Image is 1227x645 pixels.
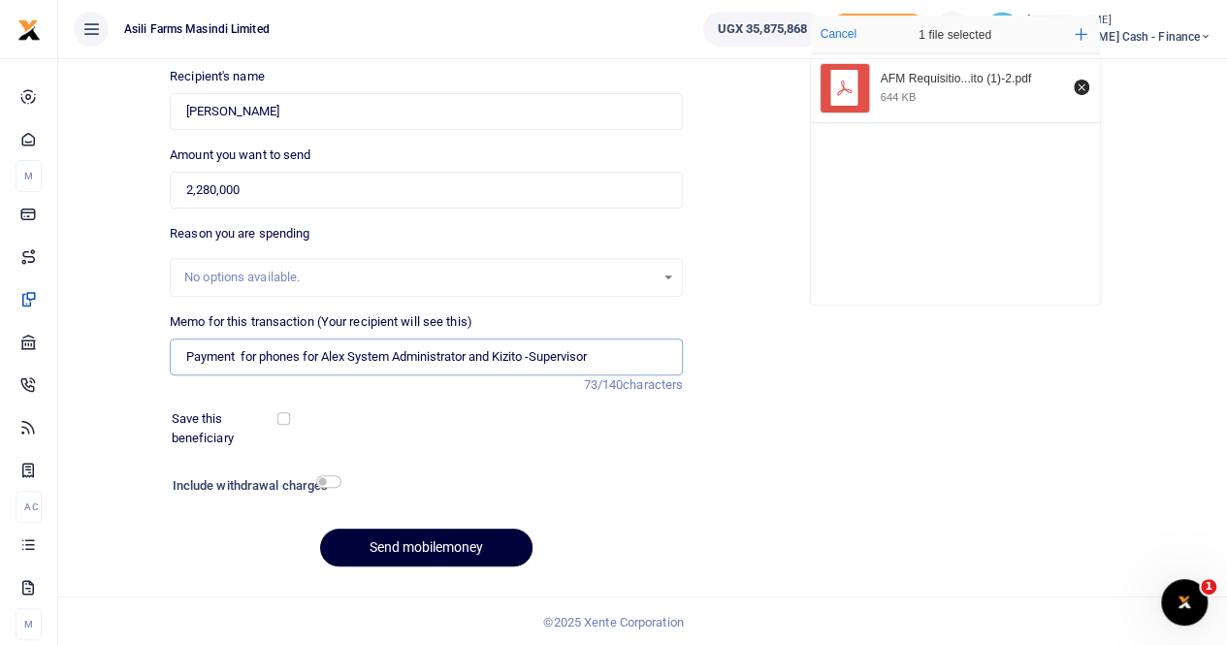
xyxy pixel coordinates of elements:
[172,409,281,447] label: Save this beneficiary
[718,19,807,39] span: UGX 35,875,868
[1161,579,1208,626] iframe: Intercom live chat
[1201,579,1216,595] span: 1
[1027,28,1211,46] span: [PERSON_NAME] Cash - Finance
[170,339,683,375] input: Enter extra information
[873,16,1038,54] div: 1 file selected
[815,21,862,47] button: Cancel
[17,21,41,36] a: logo-small logo-large logo-large
[881,72,1063,87] div: AFM Requisition for phones for Alex & Kizito (1)-2.pdf
[170,172,683,209] input: UGX
[116,20,277,38] span: Asili Farms Masindi Limited
[829,14,926,46] span: Add money
[170,312,472,332] label: Memo for this transaction (Your recipient will see this)
[16,491,42,523] li: Ac
[16,160,42,192] li: M
[623,377,683,392] span: characters
[703,12,822,47] a: UGX 35,875,868
[170,67,265,86] label: Recipient's name
[1027,13,1211,29] small: [PERSON_NAME]
[985,12,1211,47] a: profile-user [PERSON_NAME] [PERSON_NAME] Cash - Finance
[184,268,655,287] div: No options available.
[17,18,41,42] img: logo-small
[170,224,309,243] label: Reason you are spending
[1071,77,1092,98] button: Remove file
[583,377,623,392] span: 73/140
[16,608,42,640] li: M
[985,12,1019,47] img: profile-user
[173,478,333,494] h6: Include withdrawal charges
[170,145,310,165] label: Amount you want to send
[829,14,926,46] li: Toup your wallet
[881,90,917,104] div: 644 KB
[695,12,829,47] li: Wallet ballance
[1067,20,1095,48] button: Add more files
[320,529,533,566] button: Send mobilemoney
[170,93,683,130] input: Loading name...
[810,15,1101,306] div: File Uploader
